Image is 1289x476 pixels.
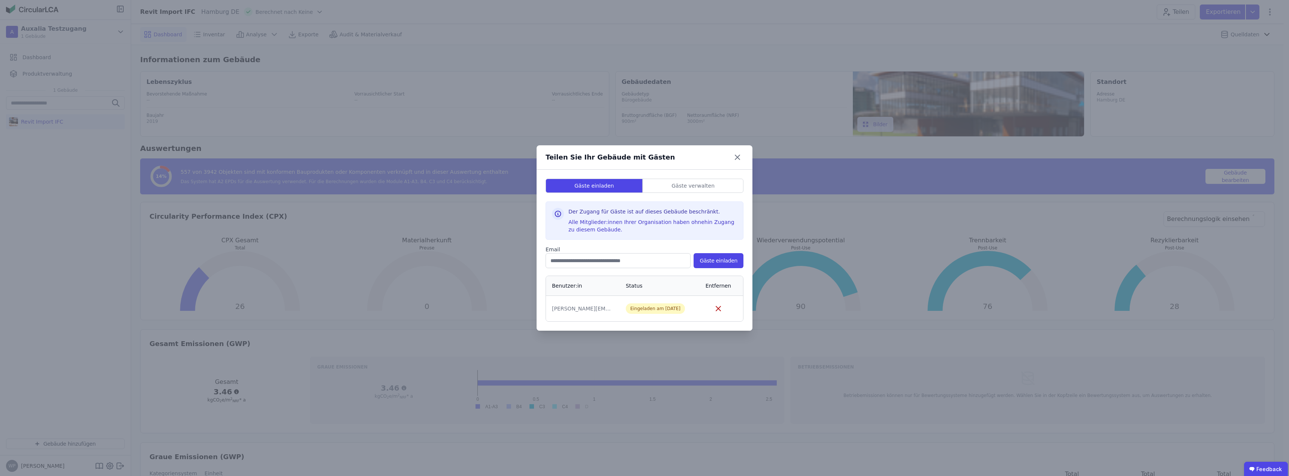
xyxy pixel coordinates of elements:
h3: Der Zugang für Gäste ist auf dieses Gebäude beschränkt. [568,208,737,218]
div: Gäste verwalten [643,179,743,192]
div: Benutzer:in [552,282,582,289]
div: Teilen Sie Ihr Gebäude mit Gästen [546,152,675,163]
div: Alle Mitglieder:innen Ihrer Organisation haben ohnehin Zugang zu diesem Gebäude. [568,218,737,233]
div: Status [626,282,643,289]
div: [PERSON_NAME][EMAIL_ADDRESS][DOMAIN_NAME] [552,305,612,312]
label: Email [546,246,691,253]
div: Eingeladen am [DATE] [626,303,685,314]
div: Gäste einladen [546,179,642,192]
button: Gäste einladen [694,253,743,268]
div: Entfernen [706,282,731,289]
